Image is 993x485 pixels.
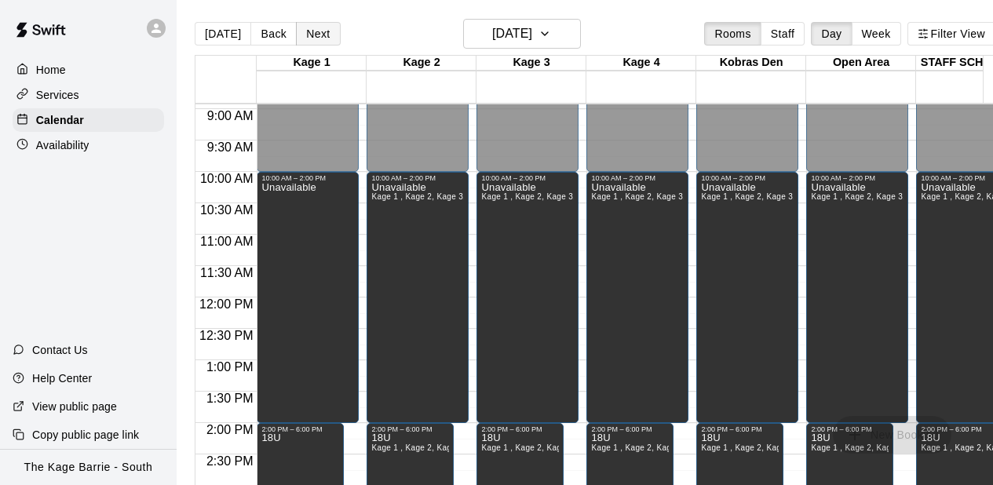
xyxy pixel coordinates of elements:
span: 10:30 AM [196,203,257,217]
button: Day [811,22,852,46]
div: 2:00 PM – 6:00 PM [371,425,436,433]
div: Kobras Den [696,56,806,71]
p: Calendar [36,112,84,128]
a: Services [13,83,164,107]
p: Services [36,87,79,103]
a: Availability [13,133,164,157]
div: Kage 4 [586,56,696,71]
div: 10:00 AM – 2:00 PM: Unavailable [257,172,359,423]
div: 10:00 AM – 2:00 PM [261,174,330,182]
button: Next [296,22,340,46]
div: 10:00 AM – 2:00 PM [481,174,549,182]
div: 2:00 PM – 6:00 PM [591,425,655,433]
h6: [DATE] [492,23,532,45]
div: 10:00 AM – 2:00 PM [701,174,769,182]
span: 12:30 PM [195,329,257,342]
div: Open Area [806,56,916,71]
div: 2:00 PM – 6:00 PM [701,425,765,433]
span: Kage 1 , Kage 2, Kage 3, Kage 4, Kobras Den, Open Area, STAFF SCHEDULE, Kage 6, Gym, Gym 2 [371,443,749,452]
button: [DATE] [463,19,581,49]
div: Kage 3 [476,56,586,71]
button: Rooms [704,22,761,46]
button: Staff [761,22,805,46]
div: Kage 2 [367,56,476,71]
p: The Kage Barrie - South [24,459,153,476]
a: Calendar [13,108,164,132]
p: Contact Us [32,342,88,358]
div: 10:00 AM – 2:00 PM [811,174,879,182]
p: Availability [36,137,89,153]
span: 1:30 PM [203,392,257,405]
span: 2:00 PM [203,423,257,436]
span: Kage 1 , Kage 2, Kage 3, Kage 4, Kobras Den, Open Area, STAFF SCHEDULE, Kage 6, Gym, Gym 2 [591,443,969,452]
div: 2:00 PM – 6:00 PM [811,425,875,433]
p: Copy public page link [32,427,139,443]
span: Kage 1 , Kage 2, Kage 3, Kage 4, Kobras Den, Open Area, STAFF SCHEDULE, Kage 6, Gym, Gym 2 [481,192,859,201]
span: 10:00 AM [196,172,257,185]
span: 1:00 PM [203,360,257,374]
button: [DATE] [195,22,251,46]
div: 10:00 AM – 2:00 PM [591,174,659,182]
span: 12:00 PM [195,297,257,311]
div: 10:00 AM – 2:00 PM [921,174,989,182]
div: Kage 1 [257,56,367,71]
span: Kage 1 , Kage 2, Kage 3, Kage 4, Kobras Den, Open Area, STAFF SCHEDULE, Kage 6, Gym, Gym 2 [481,443,859,452]
span: You don't have the permission to add bookings [833,427,951,440]
a: Home [13,58,164,82]
div: 10:00 AM – 2:00 PM: Unavailable [696,172,798,423]
p: View public page [32,399,117,414]
div: 2:00 PM – 6:00 PM [261,425,326,433]
p: Help Center [32,370,92,386]
div: 10:00 AM – 2:00 PM: Unavailable [806,172,908,423]
div: 10:00 AM – 2:00 PM: Unavailable [586,172,688,423]
div: 10:00 AM – 2:00 PM: Unavailable [476,172,579,423]
span: 2:30 PM [203,454,257,468]
div: 10:00 AM – 2:00 PM: Unavailable [367,172,469,423]
button: Back [250,22,297,46]
span: 11:30 AM [196,266,257,279]
div: 10:00 AM – 2:00 PM [371,174,440,182]
p: Home [36,62,66,78]
span: Kage 1 , Kage 2, Kage 3, Kage 4, Kobras Den, Open Area, STAFF SCHEDULE, Kage 6, Gym, Gym 2 [371,192,749,201]
button: Week [852,22,901,46]
span: 11:00 AM [196,235,257,248]
div: 2:00 PM – 6:00 PM [481,425,546,433]
span: Kage 1 , Kage 2, Kage 3, Kage 4, Kobras Den, Open Area, STAFF SCHEDULE, Kage 6, Gym, Gym 2 [591,192,969,201]
span: 9:00 AM [203,109,257,122]
span: 9:30 AM [203,140,257,154]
